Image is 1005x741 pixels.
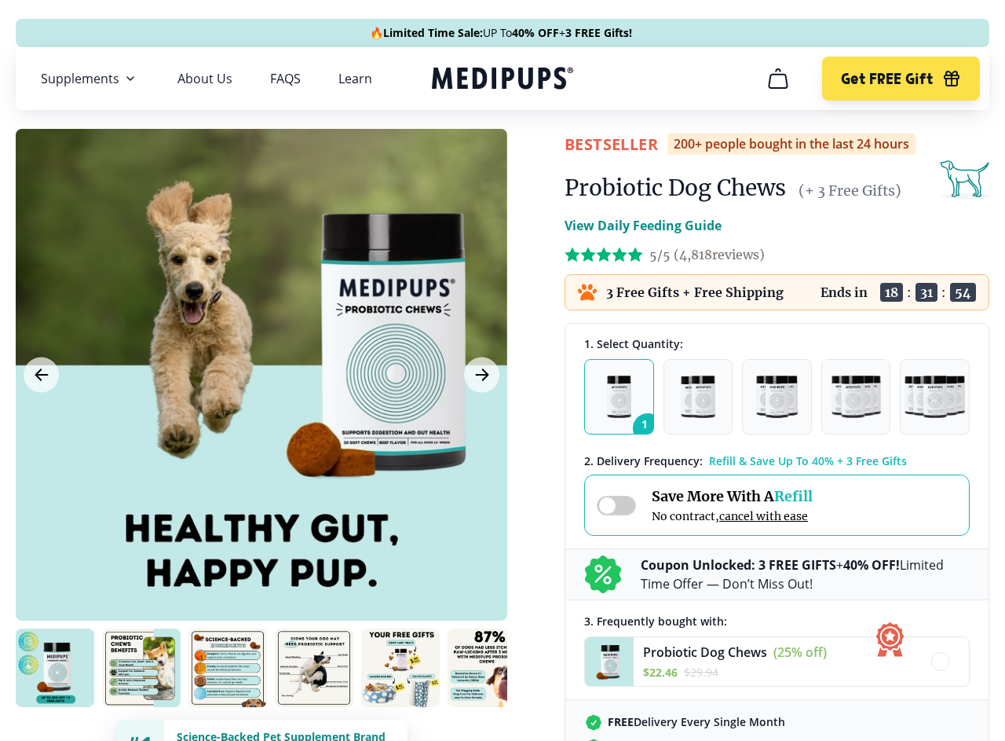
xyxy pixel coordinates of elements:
[188,629,267,707] img: Probiotic Dog Chews | Natural Dog Supplements
[584,614,727,629] span: 3 . Frequently bought with:
[565,216,722,235] p: View Daily Feeding Guide
[177,71,232,86] a: About Us
[633,413,663,443] span: 1
[41,71,119,86] span: Supplements
[719,509,808,523] span: cancel with ease
[565,134,658,155] span: BestSeller
[756,376,799,418] img: Pack of 3 - Natural Dog Supplements
[608,714,785,729] span: Delivery Every Single Month
[652,487,813,505] span: Save More With A
[843,556,900,574] b: 40% OFF!
[907,284,912,300] span: :
[584,453,703,468] span: 2 . Delivery Frequency:
[709,453,907,468] span: Refill & Save Up To 40% + 3 Free Gifts
[915,283,937,302] span: 31
[759,60,797,97] button: cart
[606,284,784,300] p: 3 Free Gifts + Free Shipping
[643,665,678,680] span: $ 22.46
[681,376,715,418] img: Pack of 2 - Natural Dog Supplements
[684,665,718,680] span: $ 29.94
[831,376,881,418] img: Pack of 4 - Natural Dog Supplements
[667,134,915,155] div: 200+ people bought in the last 24 hours
[585,637,634,686] img: Probiotic Dog Chews - Medipups
[432,64,573,96] a: Medipups
[649,247,765,262] span: 5/5 ( 4,818 reviews)
[643,644,767,661] span: Probiotic Dog Chews
[641,556,970,593] p: + Limited Time Offer — Don’t Miss Out!
[16,629,94,707] img: Probiotic Dog Chews | Natural Dog Supplements
[338,71,372,86] a: Learn
[904,376,965,418] img: Pack of 5 - Natural Dog Supplements
[270,71,301,86] a: FAQS
[950,283,976,302] span: 54
[799,182,901,200] span: (+ 3 Free Gifts)
[24,358,59,393] button: Previous Image
[102,629,181,707] img: Probiotic Dog Chews | Natural Dog Supplements
[361,629,440,707] img: Probiotic Dog Chews | Natural Dog Supplements
[774,487,813,505] span: Refill
[448,629,526,707] img: Probiotic Dog Chews | Natural Dog Supplements
[641,556,836,574] b: Coupon Unlocked: 3 FREE GIFTS
[275,629,353,707] img: Probiotic Dog Chews | Natural Dog Supplements
[652,509,813,523] span: No contract,
[584,336,970,351] div: 1. Select Quantity:
[464,358,499,393] button: Next Image
[880,283,903,302] span: 18
[822,57,980,101] button: Get FREE Gift
[608,714,634,729] strong: FREE
[565,174,786,202] h1: Probiotic Dog Chews
[773,644,827,661] span: (25% off)
[941,284,946,300] span: :
[584,359,654,435] button: 1
[370,25,632,41] span: 🔥 UP To +
[841,70,933,88] span: Get FREE Gift
[607,376,631,418] img: Pack of 1 - Natural Dog Supplements
[820,284,868,300] p: Ends in
[41,69,140,88] button: Supplements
